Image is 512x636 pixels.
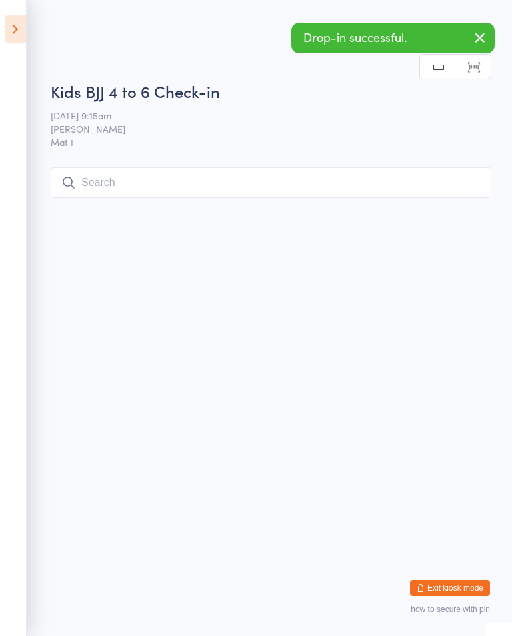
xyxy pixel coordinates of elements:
div: Drop-in successful. [291,23,495,53]
button: how to secure with pin [411,605,490,614]
span: [PERSON_NAME] [51,122,471,135]
span: [DATE] 9:15am [51,109,471,122]
span: Mat 1 [51,135,491,149]
h2: Kids BJJ 4 to 6 Check-in [51,80,491,102]
input: Search [51,167,491,198]
button: Exit kiosk mode [410,580,490,596]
